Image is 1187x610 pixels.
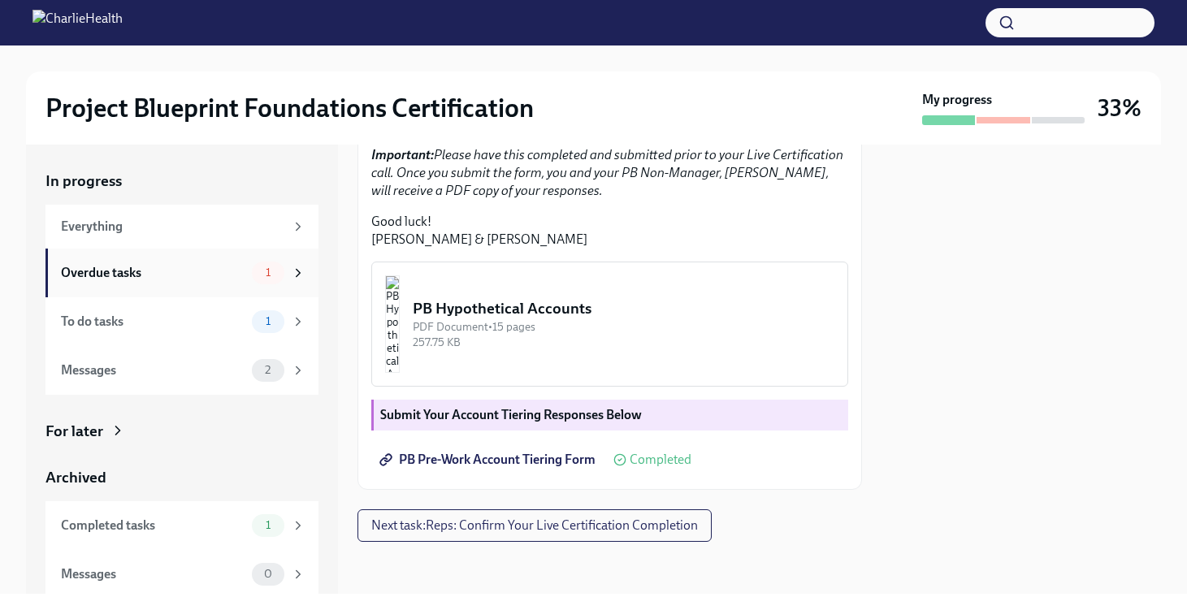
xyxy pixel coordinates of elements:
span: 1 [256,315,280,327]
h3: 33% [1098,93,1142,123]
a: Archived [45,467,318,488]
span: 1 [256,519,280,531]
div: Overdue tasks [61,264,245,282]
a: PB Pre-Work Account Tiering Form [371,443,607,476]
a: For later [45,421,318,442]
span: 0 [254,568,282,580]
strong: My progress [922,91,992,109]
p: Good luck! [PERSON_NAME] & [PERSON_NAME] [371,213,848,249]
img: PB Hypothetical Accounts [385,275,400,373]
img: CharlieHealth [32,10,123,36]
div: 257.75 KB [413,335,834,350]
div: PB Hypothetical Accounts [413,298,834,319]
h2: Project Blueprint Foundations Certification [45,92,534,124]
a: In progress [45,171,318,192]
div: Completed tasks [61,517,245,534]
span: 2 [255,364,280,376]
span: Completed [630,453,691,466]
a: Messages2 [45,346,318,395]
button: Next task:Reps: Confirm Your Live Certification Completion [357,509,712,542]
span: PB Pre-Work Account Tiering Form [383,452,596,468]
a: Everything [45,205,318,249]
em: Please have this completed and submitted prior to your Live Certification call. Once you submit t... [371,147,843,198]
div: Messages [61,361,245,379]
a: Completed tasks1 [45,501,318,550]
a: Messages0 [45,550,318,599]
a: To do tasks1 [45,297,318,346]
div: For later [45,421,103,442]
strong: Submit Your Account Tiering Responses Below [380,407,642,422]
div: To do tasks [61,313,245,331]
div: Messages [61,565,245,583]
span: Next task : Reps: Confirm Your Live Certification Completion [371,517,698,534]
div: PDF Document • 15 pages [413,319,834,335]
button: PB Hypothetical AccountsPDF Document•15 pages257.75 KB [371,262,848,387]
strong: Important: [371,147,434,162]
div: Everything [61,218,284,236]
span: 1 [256,266,280,279]
a: Overdue tasks1 [45,249,318,297]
